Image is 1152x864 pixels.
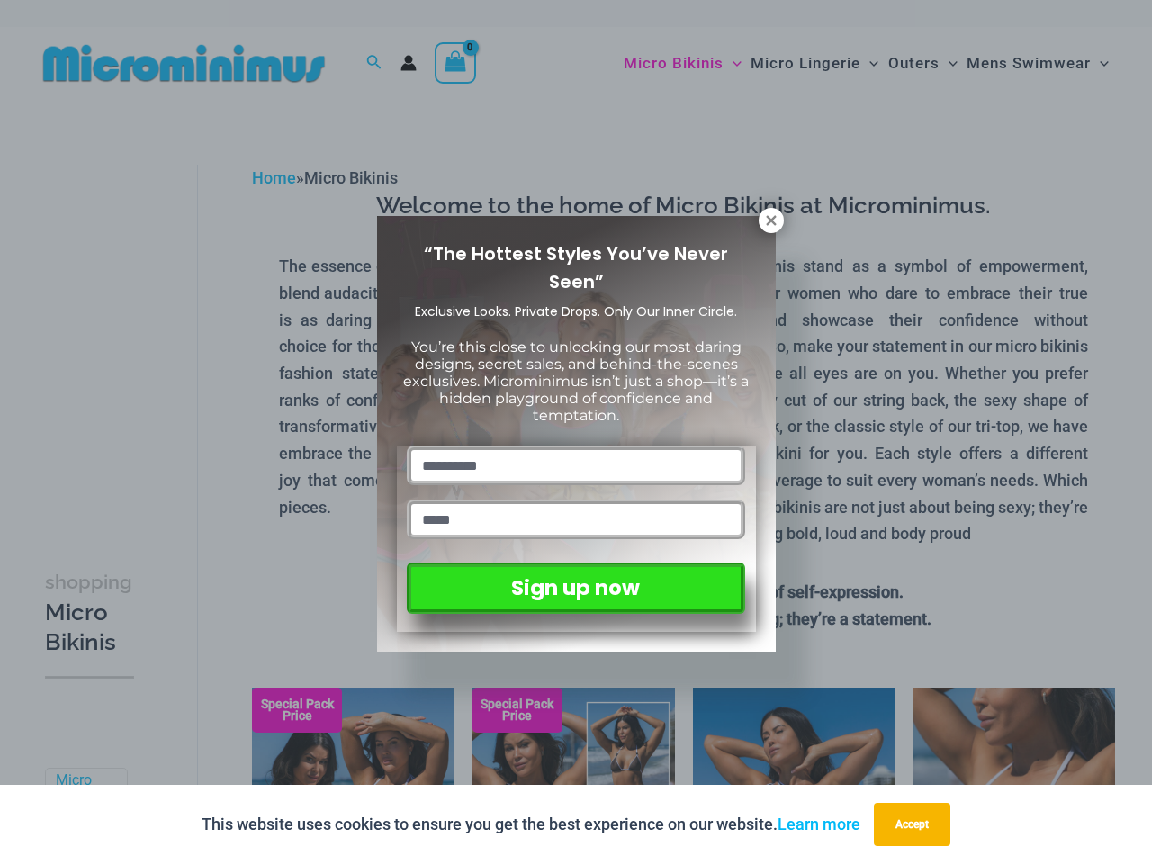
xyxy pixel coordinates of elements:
p: This website uses cookies to ensure you get the best experience on our website. [202,811,860,838]
button: Accept [874,803,950,846]
span: You’re this close to unlocking our most daring designs, secret sales, and behind-the-scenes exclu... [403,338,749,425]
span: Exclusive Looks. Private Drops. Only Our Inner Circle. [415,302,737,320]
a: Learn more [778,814,860,833]
span: “The Hottest Styles You’ve Never Seen” [424,241,728,294]
button: Close [759,208,784,233]
button: Sign up now [407,562,744,614]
